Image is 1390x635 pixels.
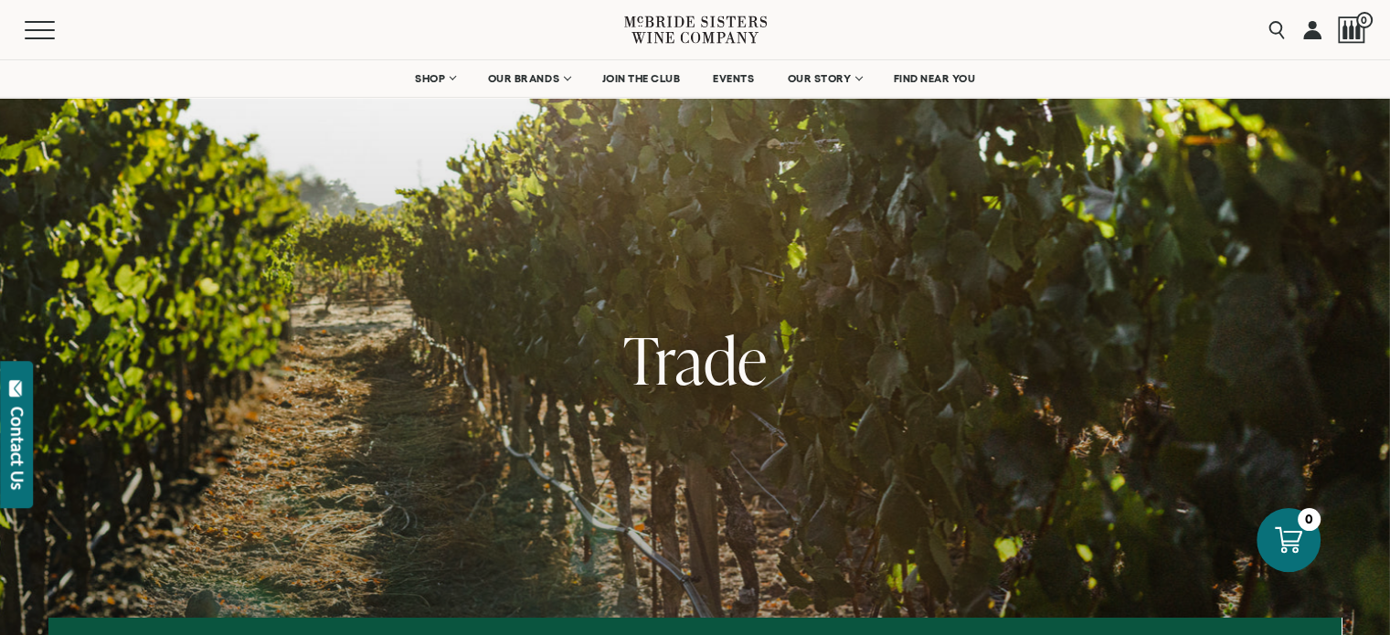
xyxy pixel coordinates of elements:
[415,72,446,85] span: SHOP
[775,60,873,97] a: OUR STORY
[894,72,976,85] span: FIND NEAR YOU
[403,60,467,97] a: SHOP
[701,60,766,97] a: EVENTS
[623,315,767,404] span: Trade
[8,407,27,490] div: Contact Us
[882,60,988,97] a: FIND NEAR YOU
[1356,12,1373,28] span: 0
[476,60,581,97] a: OUR BRANDS
[488,72,559,85] span: OUR BRANDS
[787,72,851,85] span: OUR STORY
[713,72,754,85] span: EVENTS
[25,21,90,39] button: Mobile Menu Trigger
[1298,508,1321,531] div: 0
[602,72,681,85] span: JOIN THE CLUB
[590,60,693,97] a: JOIN THE CLUB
